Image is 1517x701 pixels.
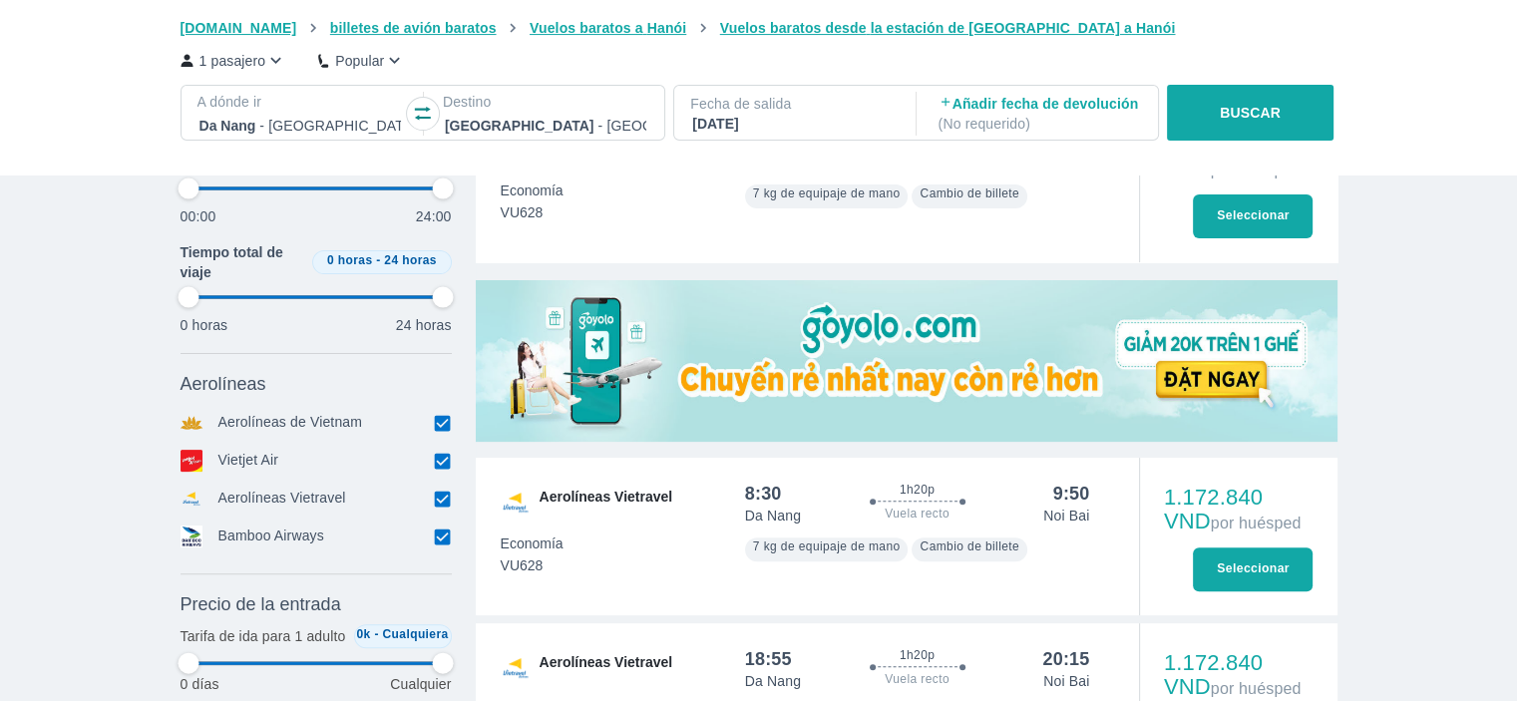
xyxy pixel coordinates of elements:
font: 0 horas [327,253,373,267]
font: 1 pasajero [199,53,266,69]
font: - [374,627,378,641]
button: 1 pasajero [181,50,287,71]
font: ( [939,116,944,132]
font: Aerolíneas de Vietnam [218,414,363,430]
font: Tiempo total de viaje [181,244,283,280]
font: BUSCAR [1220,105,1281,121]
font: - [376,253,380,267]
font: Fecha de salida [690,96,791,112]
font: Vietjet Air [218,452,279,468]
font: Noi Bai [1043,508,1089,524]
nav: migaja de pan [181,18,1337,38]
font: 1h20p [900,483,935,497]
font: billetes de avión baratos [330,20,497,36]
font: No requerido [943,116,1025,132]
font: VU628 [501,204,544,220]
button: BUSCAR [1167,85,1333,141]
font: Aerolíneas Vietravel [540,654,673,670]
font: Seleccionar [1217,208,1290,222]
font: Aerolíneas Vietravel [218,490,346,506]
font: 1.172.840 VND [1164,485,1263,533]
img: medios-0 [476,280,1337,442]
font: Popular [335,53,384,69]
font: 7 kg de equipaje de mano [753,539,901,553]
font: por huésped [1211,680,1302,697]
font: Hanói [647,20,687,36]
font: Cambio de billete [920,539,1019,553]
font: Aerolíneas [181,374,266,394]
font: 8:30 [745,484,782,504]
font: Bamboo Airways [218,527,324,543]
font: Hanói [1136,20,1176,36]
font: 7 kg de equipaje de mano [753,186,901,200]
font: ) [1025,116,1030,132]
font: Precio de la entrada [181,594,341,614]
font: 1.172.840 VND [1164,650,1263,699]
font: 20:15 [1042,649,1089,669]
font: Seleccionar [1217,561,1290,575]
font: Vuelos baratos a [530,20,643,36]
font: a [1124,20,1132,36]
font: 24 horas [384,253,437,267]
font: Vuelos baratos desde [720,20,867,36]
font: 0 horas [181,317,228,333]
font: Destino [443,94,492,110]
font: 24 horas [396,317,452,333]
img: VU [500,652,532,684]
font: Noi Bai [1043,673,1089,689]
font: 1h20p [900,648,935,662]
font: Da Nang [745,673,801,689]
font: 00:00 [181,208,216,224]
font: Añadir fecha de devolución [952,96,1139,112]
font: la estación de [GEOGRAPHIC_DATA] [871,20,1120,36]
font: Aerolíneas Vietravel [540,489,673,505]
font: Economía [501,535,564,551]
button: Seleccionar [1193,194,1313,238]
font: [DATE] [692,116,738,132]
font: Cualquier [390,676,451,692]
font: Da Nang [745,508,801,524]
font: A dónde ir [197,94,262,110]
font: Cualquiera [383,627,449,641]
font: VU628 [501,557,544,573]
button: Seleccionar [1193,547,1313,591]
font: 0k [356,627,370,641]
font: Tarifa de ida para 1 adulto [181,628,346,644]
font: [DOMAIN_NAME] [181,20,297,36]
font: 18:55 [745,649,792,669]
img: VU [500,487,532,519]
font: 9:50 [1053,484,1090,504]
button: Popular [318,50,405,71]
font: Economía [501,182,564,198]
font: Cambio de billete [920,186,1019,200]
font: por huésped [1211,515,1302,531]
font: 24:00 [416,208,452,224]
font: 0 días [181,676,219,692]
